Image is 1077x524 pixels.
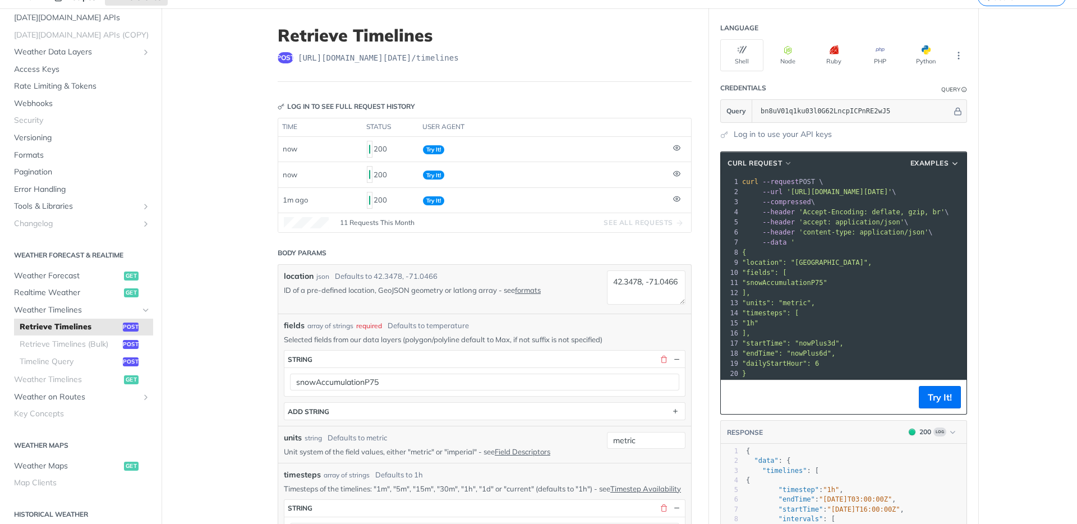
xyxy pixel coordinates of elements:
[721,476,738,485] div: 4
[720,39,763,71] button: Shell
[123,340,139,349] span: post
[742,319,758,327] span: "1h"
[8,475,153,491] a: Map Clients
[742,339,844,347] span: "startTime": "nowPlus3d",
[823,486,839,494] span: "1h"
[20,339,120,350] span: Retrieve Timelines (Bulk)
[335,271,438,282] div: Defaults to 42.3478, -71.0466
[909,429,915,435] span: 200
[607,270,685,305] textarea: 42.3478, -71.0466
[919,386,961,408] button: Try It!
[721,456,738,466] div: 2
[8,371,153,388] a: Weather Timelinesget
[141,219,150,228] button: Show subpages for Changelog
[423,196,444,205] span: Try It!
[742,218,908,226] span: \
[14,30,150,41] span: [DATE][DOMAIN_NAME] APIs (COPY)
[14,167,150,178] span: Pagination
[14,319,153,335] a: Retrieve Timelinespost
[941,85,967,94] div: QueryInformation
[721,177,740,187] div: 1
[284,500,685,517] button: string
[721,217,740,227] div: 5
[721,318,740,328] div: 15
[123,357,139,366] span: post
[721,197,740,207] div: 3
[742,178,758,186] span: curl
[721,514,738,524] div: 8
[278,25,692,45] h1: Retrieve Timelines
[305,433,322,443] div: string
[14,270,121,282] span: Weather Forecast
[721,227,740,237] div: 6
[742,289,750,297] span: ],
[742,269,786,277] span: "fields": [
[950,47,967,64] button: More Languages
[8,268,153,284] a: Weather Forecastget
[14,287,121,298] span: Realtime Weather
[8,10,153,26] a: [DATE][DOMAIN_NAME] APIs
[721,237,740,247] div: 7
[779,515,823,523] span: "intervals"
[20,356,120,367] span: Timeline Query
[762,208,795,216] span: --header
[755,100,952,122] input: apikey
[141,393,150,402] button: Show subpages for Weather on Routes
[799,208,945,216] span: 'Accept-Encoding: deflate, gzip, br'
[8,406,153,422] a: Key Concepts
[284,320,305,332] span: fields
[515,286,541,295] a: formats
[328,433,387,444] div: Defaults to metric
[954,50,964,61] svg: More ellipsis
[14,98,150,109] span: Webhooks
[14,64,150,75] span: Access Keys
[356,321,382,331] div: required
[786,188,892,196] span: '[URL][DOMAIN_NAME][DATE]'
[284,447,590,457] p: Unit system of the field values, either "metric" or "imperial" - see
[423,171,444,180] span: Try It!
[141,306,150,315] button: Hide subpages for Weather Timelines
[14,353,153,370] a: Timeline Querypost
[8,181,153,198] a: Error Handling
[8,389,153,406] a: Weather on RoutesShow subpages for Weather on Routes
[610,484,681,493] a: Timestep Availability
[941,85,960,94] div: Query
[8,458,153,475] a: Weather Mapsget
[8,440,153,451] h2: Weather Maps
[423,145,444,154] span: Try It!
[721,328,740,338] div: 16
[728,158,782,168] span: cURL Request
[8,147,153,164] a: Formats
[288,355,312,364] div: string
[284,432,302,444] label: units
[659,354,669,364] button: Delete
[721,258,740,268] div: 9
[742,188,896,196] span: \
[8,78,153,95] a: Rate Limiting & Tokens
[14,47,139,58] span: Weather Data Layers
[20,321,120,333] span: Retrieve Timelines
[812,39,855,71] button: Ruby
[298,52,459,63] span: https://api.tomorrow.io/v4/timelines
[284,270,314,282] label: location
[746,505,904,513] span: : ,
[278,118,362,136] th: time
[283,195,308,204] span: 1m ago
[124,272,139,281] span: get
[779,505,823,513] span: "startTime"
[278,102,415,112] div: Log in to see full request history
[284,285,590,295] p: ID of a pre-defined location, GeoJSON geometry or latlong array - see
[14,184,150,195] span: Error Handling
[721,338,740,348] div: 17
[671,354,682,364] button: Hide
[742,309,799,317] span: "timesteps": [
[742,208,949,216] span: \
[910,158,949,168] span: Examples
[721,447,738,456] div: 1
[600,217,685,228] button: See All Requests
[604,218,673,228] span: See All Requests
[8,27,153,44] a: [DATE][DOMAIN_NAME] APIs (COPY)
[123,323,139,332] span: post
[721,369,740,379] div: 20
[367,140,414,159] div: 200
